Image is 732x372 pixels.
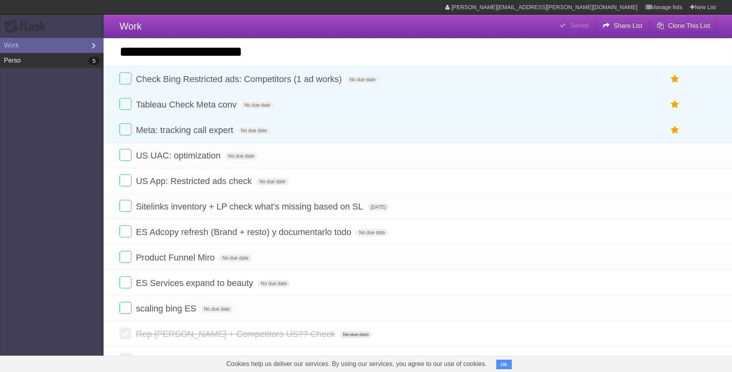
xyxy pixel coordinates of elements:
span: Rep [PERSON_NAME] + Competitors US?? Check [136,329,337,339]
span: No due date [241,102,273,109]
label: Done [119,251,131,263]
span: No due date [201,305,233,313]
label: Done [119,98,131,110]
b: Saved [570,22,588,29]
span: No due date [346,76,378,83]
span: Work [119,21,142,31]
span: No due date [258,280,290,287]
label: Done [119,353,131,365]
span: Check Bing Restricted ads: Competitors (1 ad works) [136,74,344,84]
span: Product Funnel Miro [136,253,217,262]
label: Done [119,276,131,288]
button: OK [496,360,512,369]
span: No due date [256,178,288,185]
span: [DATE] [368,204,389,211]
span: Sitelinks inventory + LP check what's missing based on SL [136,202,365,211]
b: Share List [614,22,642,29]
b: Clone This List [668,22,710,29]
span: No due date [356,229,388,236]
label: Done [119,123,131,135]
span: ES Services expand to beauty [136,278,255,288]
label: Star task [667,72,683,86]
span: Meta: tracking call expert [136,125,235,135]
label: Done [119,200,131,212]
span: No due date [238,127,270,134]
label: Star task [667,123,683,137]
button: Clone This List [650,19,716,33]
span: Tableau Check Meta conv [136,100,239,110]
label: Done [119,327,131,339]
label: Done [119,302,131,314]
label: Done [119,225,131,237]
span: US App: Restricted ads check [136,176,254,186]
span: ES Adcopy refresh (Brand + resto) y documentarlo todo [136,227,353,237]
span: Check Bing campaigns [136,354,227,364]
label: Done [119,72,131,84]
label: Done [119,149,131,161]
span: No due date [340,331,372,338]
button: Share List [596,19,649,33]
label: Done [119,174,131,186]
div: Flask [4,20,52,34]
span: No due date [225,153,257,160]
span: No due date [219,255,251,262]
span: scaling bing ES [136,303,198,313]
span: US UAC: optimization [136,151,223,161]
span: Cookies help us deliver our services. By using our services, you agree to our use of cookies. [218,356,495,372]
label: Star task [667,98,683,111]
b: 5 [88,57,100,65]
